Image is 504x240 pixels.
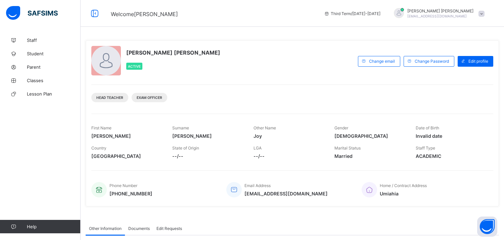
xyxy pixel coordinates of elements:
[415,59,449,64] span: Change Password
[172,133,243,139] span: [PERSON_NAME]
[96,96,123,100] span: Head Teacher
[244,191,328,196] span: [EMAIL_ADDRESS][DOMAIN_NAME]
[334,125,348,130] span: Gender
[407,14,467,18] span: [EMAIL_ADDRESS][DOMAIN_NAME]
[128,64,141,68] span: Active
[172,153,243,159] span: --/--
[380,191,427,196] span: Umiahia
[416,153,487,159] span: ACADEMIC
[254,145,262,151] span: LGA
[334,153,405,159] span: Married
[137,96,162,100] span: Exam Officer
[380,183,427,188] span: Home / Contract Address
[416,133,487,139] span: Invalid date
[27,51,81,56] span: Student
[91,125,111,130] span: First Name
[477,217,497,237] button: Open asap
[156,226,182,231] span: Edit Requests
[254,133,324,139] span: Joy
[416,125,439,130] span: Date of Birth
[468,59,488,64] span: Edit profile
[27,91,81,97] span: Lesson Plan
[91,153,162,159] span: [GEOGRAPHIC_DATA]
[27,78,81,83] span: Classes
[172,125,189,130] span: Surname
[387,8,488,19] div: Onuoha Jude
[91,133,162,139] span: [PERSON_NAME]
[6,6,58,20] img: safsims
[244,183,271,188] span: Email Address
[334,145,361,151] span: Marital Status
[27,224,80,229] span: Help
[172,145,199,151] span: State of Origin
[126,49,220,56] span: [PERSON_NAME] [PERSON_NAME]
[27,38,81,43] span: Staff
[254,125,276,130] span: Other Name
[91,145,106,151] span: Country
[334,133,405,139] span: [DEMOGRAPHIC_DATA]
[407,8,473,13] span: [PERSON_NAME] [PERSON_NAME]
[369,59,395,64] span: Change email
[324,11,380,16] span: session/term information
[89,226,122,231] span: Other Information
[109,183,137,188] span: Phone Number
[109,191,152,196] span: [PHONE_NUMBER]
[111,11,178,17] span: Welcome [PERSON_NAME]
[128,226,150,231] span: Documents
[27,64,81,70] span: Parent
[254,153,324,159] span: --/--
[416,145,435,151] span: Staff Type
